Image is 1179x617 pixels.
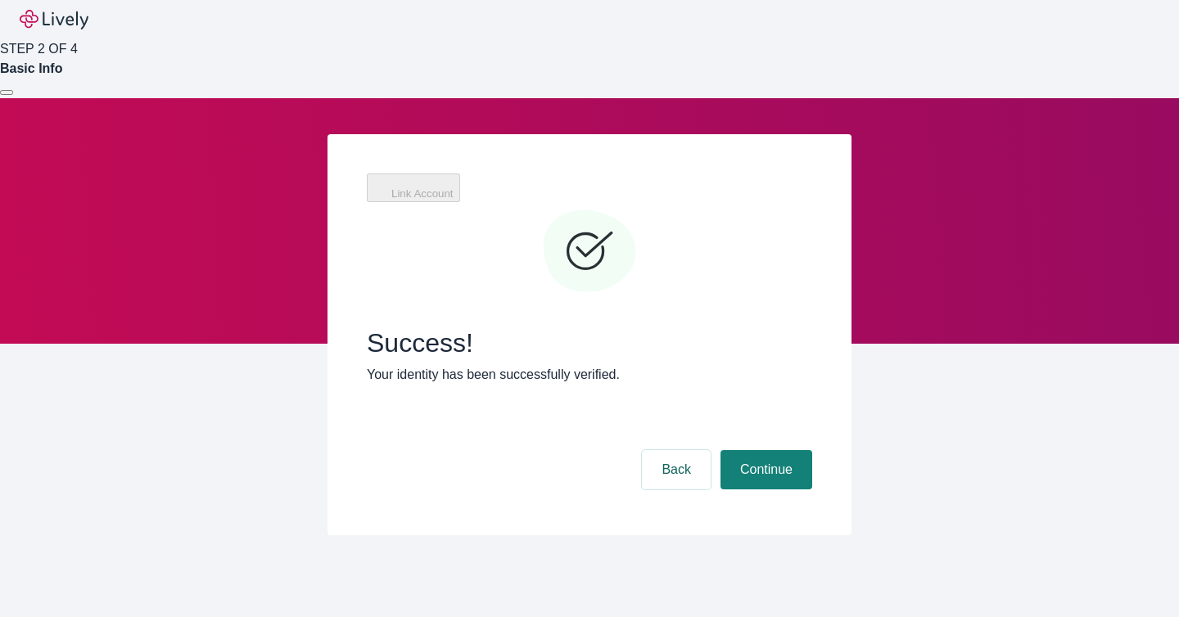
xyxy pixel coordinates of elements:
[642,450,711,489] button: Back
[720,450,812,489] button: Continue
[367,327,812,358] span: Success!
[20,10,88,29] img: Lively
[540,203,639,301] svg: Checkmark icon
[367,365,812,385] p: Your identity has been successfully verified.
[367,173,460,202] button: Link Account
